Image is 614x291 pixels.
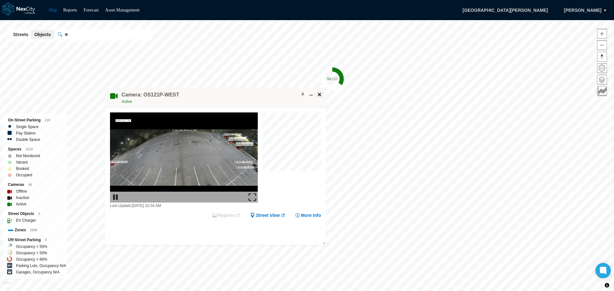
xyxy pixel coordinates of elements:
canvas: Map [263,112,325,174]
div: Double-click to make header text selectable [122,91,179,105]
label: Pay Station [16,130,35,136]
button: Key metrics [597,86,607,96]
button: Zoom in [597,29,607,39]
label: Parking Lots, Occupancy N/A [16,263,66,269]
div: Map marker [321,67,344,90]
label: Occupancy > 50% [16,250,47,256]
span: Zoom in [597,29,607,38]
tspan: / 155 [331,77,337,81]
button: Toggle attribution [603,281,611,289]
label: Single Space [16,124,39,130]
button: Zoom out [597,40,607,50]
span: 3124 [26,148,33,151]
span: Toggle attribution [605,282,609,289]
a: Asset Management [105,8,140,12]
button: Objects [31,30,54,39]
div: Cameras [8,181,63,188]
span: Objects [34,31,51,38]
tspan: 53 [327,77,331,81]
a: Street View [250,212,286,218]
div: On-Street Parking [8,117,63,124]
button: Home [597,63,607,73]
span: Zoom out [597,41,607,50]
label: Occupancy < 50% [16,243,47,250]
label: Inactive [16,195,29,201]
h4: Double-click to make header text selectable [122,91,179,98]
div: Last Update: [DATE] 10:34 AM [110,203,258,209]
span: 2694 [30,228,37,232]
div: Spaces [8,146,63,153]
label: Offline [16,188,27,195]
span: Street View [256,212,280,218]
span: [GEOGRAPHIC_DATA][PERSON_NAME] [456,5,555,16]
span: More Info [301,212,321,218]
a: Reports [63,8,77,12]
label: Vacant [16,159,28,165]
img: play [112,193,119,201]
a: Map [49,8,57,12]
a: Mapbox homepage [3,282,10,289]
img: video [110,112,258,203]
span: Active [122,99,132,104]
div: Zones [8,227,63,234]
button: More Info [295,212,321,218]
span: Streets [13,31,28,38]
a: Forecast [83,8,98,12]
label: EV Charger [16,217,36,224]
label: Double Space [16,136,40,143]
label: Occupancy > 80% [16,256,47,263]
span: 220 [45,119,50,122]
button: Streets [10,30,31,39]
img: expand [248,193,256,201]
span: Reset bearing to north [597,52,607,61]
label: Booked [16,165,29,172]
span: 46 [28,183,32,187]
label: Garages, Occupancy N/A [16,269,59,275]
button: Reset bearing to north [597,52,607,62]
span: 5 [45,238,47,242]
div: Off-Street Parking [8,237,63,243]
label: Active [16,201,27,207]
button: [PERSON_NAME] [557,5,608,16]
label: Not Monitored [16,153,40,159]
button: Layers management [597,75,607,85]
span: 3 [38,212,40,216]
span: [PERSON_NAME] [564,7,602,13]
label: Occupied [16,172,32,178]
div: Street Objects [8,211,63,217]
